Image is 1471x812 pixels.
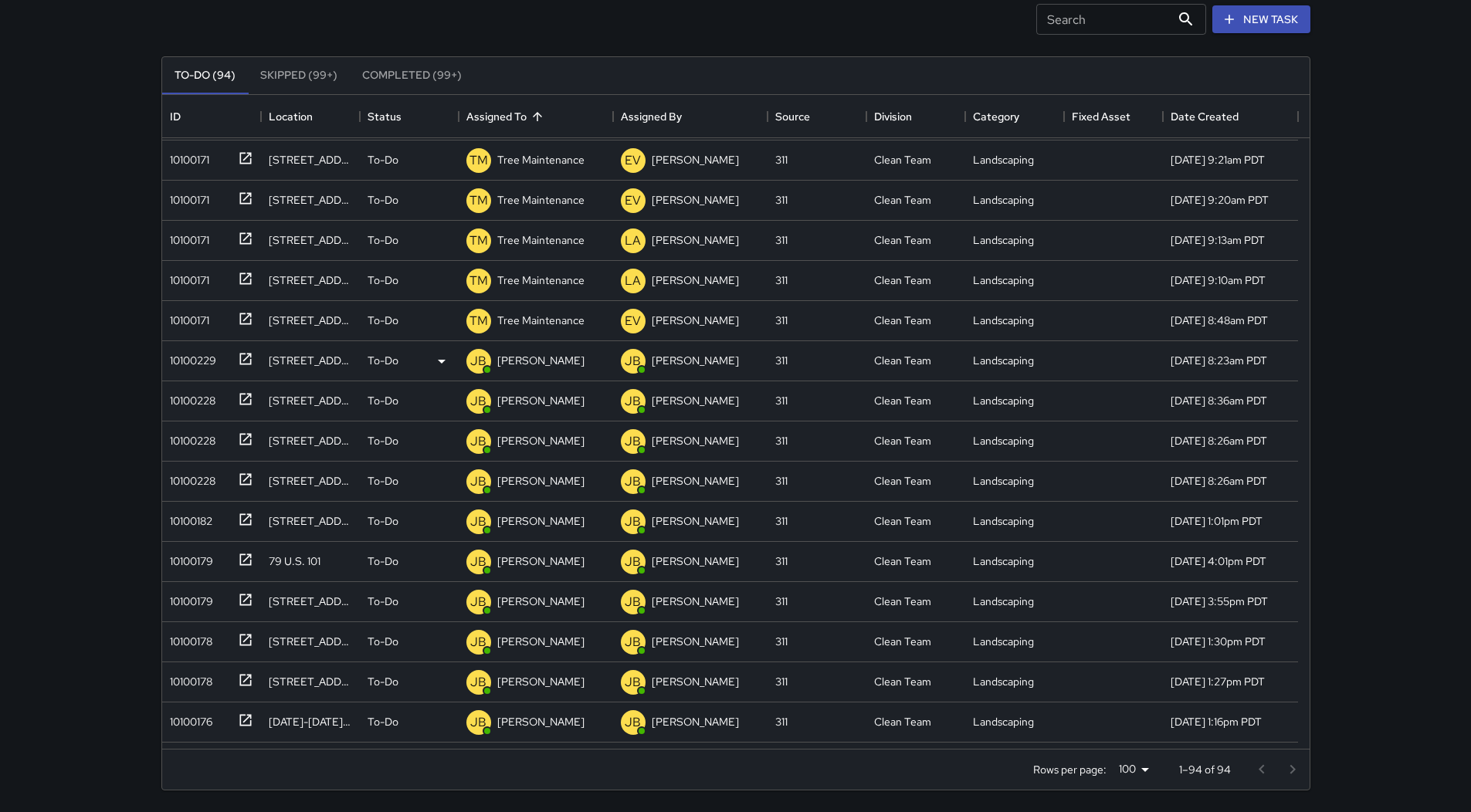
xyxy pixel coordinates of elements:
p: JB [625,513,641,531]
p: JB [625,392,641,411]
div: 501 Van Ness Avenue [269,634,352,649]
button: To-Do (94) [162,57,248,94]
p: [PERSON_NAME] [497,674,585,689]
div: 7/22/2025, 8:23am PDT [1171,353,1267,368]
div: Source [775,95,810,138]
div: Clean Team [874,513,931,529]
div: Clean Team [874,594,931,609]
p: [PERSON_NAME] [652,393,739,408]
div: Location [269,95,313,138]
p: JB [470,593,486,611]
div: 39 Rose Street [269,152,352,167]
div: Landscaping [973,272,1034,288]
div: Landscaping [973,313,1034,328]
p: Tree Maintenance [497,232,585,248]
p: To-Do [368,272,398,288]
div: 311 [775,152,788,167]
div: 10100171 [164,146,209,167]
div: Fixed Asset [1064,95,1163,138]
p: [PERSON_NAME] [652,272,739,288]
div: 4/4/2025, 9:13am PDT [1171,232,1265,248]
p: Tree Maintenance [497,192,585,208]
p: To-Do [368,232,398,248]
div: Assigned To [459,95,613,138]
div: 311 [775,232,788,248]
div: 10100175 [164,748,212,770]
div: Landscaping [973,353,1034,368]
div: 135 Van Ness Avenue [269,594,352,609]
p: [PERSON_NAME] [652,674,739,689]
p: JB [625,713,641,732]
p: [PERSON_NAME] [497,553,585,569]
div: Clean Team [874,272,931,288]
p: EV [625,191,641,210]
div: Clean Team [874,674,931,689]
div: 10100171 [164,266,209,288]
div: ID [162,95,261,138]
div: 79 U.S. 101 [269,553,320,569]
p: [PERSON_NAME] [652,513,739,529]
div: 311 [775,674,788,689]
p: [PERSON_NAME] [497,393,585,408]
p: [PERSON_NAME] [497,473,585,489]
div: 311 [775,513,788,529]
button: Sort [527,106,548,127]
div: 10100171 [164,306,209,328]
p: TM [469,312,488,330]
div: Clean Team [874,353,931,368]
p: [PERSON_NAME] [497,634,585,649]
p: To-Do [368,473,398,489]
div: Source [768,95,866,138]
p: JB [625,352,641,370]
div: 1645 Market Street [269,232,352,248]
div: 4/19/2025, 3:55pm PDT [1171,594,1268,609]
div: 7/19/2025, 8:26am PDT [1171,433,1267,448]
p: 1–94 of 94 [1179,762,1231,777]
p: Tree Maintenance [497,313,585,328]
div: Assigned To [466,95,527,138]
div: Date Created [1171,95,1239,138]
p: [PERSON_NAME] [652,353,739,368]
div: 311 [775,553,788,569]
div: 298 Mcallister Street [269,473,352,489]
p: JB [625,633,641,651]
p: LA [625,272,641,290]
p: Rows per page: [1033,762,1107,777]
div: Status [368,95,402,138]
div: 10100228 [164,387,215,408]
div: Clean Team [874,634,931,649]
div: 4/4/2025, 8:48am PDT [1171,313,1268,328]
div: 7/19/2025, 8:36am PDT [1171,393,1267,408]
p: JB [625,472,641,491]
p: JB [470,553,486,571]
p: JB [470,633,486,651]
button: Skipped (99+) [248,57,350,94]
p: JB [470,513,486,531]
div: 10100228 [164,467,215,489]
div: 7/19/2025, 8:26am PDT [1171,473,1267,489]
div: Landscaping [973,674,1034,689]
button: Completed (99+) [350,57,474,94]
div: Status [360,95,459,138]
p: [PERSON_NAME] [652,553,739,569]
p: JB [625,673,641,692]
div: 10100229 [164,347,216,368]
p: To-Do [368,152,398,167]
p: Tree Maintenance [497,272,585,288]
div: Division [866,95,965,138]
p: JB [470,472,486,491]
p: [PERSON_NAME] [652,594,739,609]
div: 10100178 [164,668,212,689]
div: 20 12th Street [269,513,352,529]
div: Clean Team [874,473,931,489]
div: 10100178 [164,628,212,649]
div: Clean Team [874,393,931,408]
div: 4/25/2025, 1:01pm PDT [1171,513,1263,529]
div: 4/18/2025, 1:27pm PDT [1171,674,1265,689]
p: [PERSON_NAME] [497,353,585,368]
div: Location [261,95,360,138]
p: To-Do [368,714,398,729]
div: 311 [775,634,788,649]
p: To-Do [368,553,398,569]
div: Landscaping [973,634,1034,649]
